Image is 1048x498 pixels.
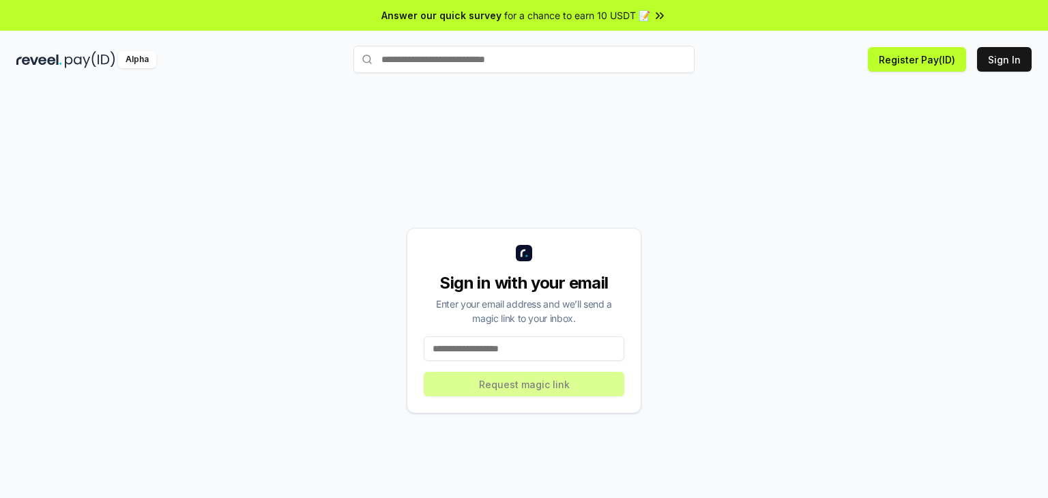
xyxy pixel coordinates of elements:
[118,51,156,68] div: Alpha
[516,245,532,261] img: logo_small
[424,272,624,294] div: Sign in with your email
[65,51,115,68] img: pay_id
[381,8,501,23] span: Answer our quick survey
[977,47,1032,72] button: Sign In
[504,8,650,23] span: for a chance to earn 10 USDT 📝
[868,47,966,72] button: Register Pay(ID)
[424,297,624,325] div: Enter your email address and we’ll send a magic link to your inbox.
[16,51,62,68] img: reveel_dark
